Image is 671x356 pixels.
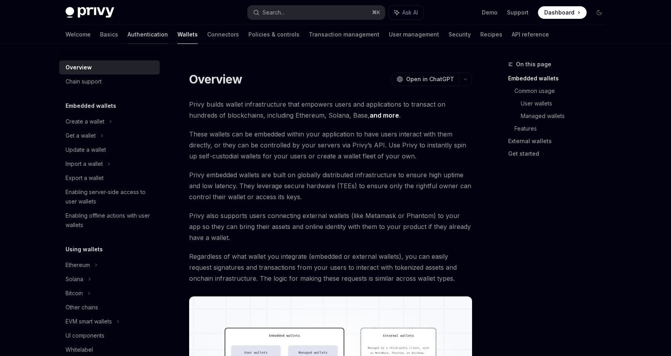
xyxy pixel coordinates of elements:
[508,135,612,147] a: External wallets
[389,25,439,44] a: User management
[482,9,498,16] a: Demo
[544,9,574,16] span: Dashboard
[514,122,612,135] a: Features
[66,117,104,126] div: Create a wallet
[392,73,459,86] button: Open in ChatGPT
[516,60,551,69] span: On this page
[389,5,423,20] button: Ask AI
[66,303,98,312] div: Other chains
[66,331,104,340] div: UI components
[508,72,612,85] a: Embedded wallets
[449,25,471,44] a: Security
[66,77,102,86] div: Chain support
[263,8,284,17] div: Search...
[66,274,83,284] div: Solana
[177,25,198,44] a: Wallets
[59,74,160,89] a: Chain support
[402,9,418,16] span: Ask AI
[480,25,502,44] a: Recipes
[59,209,160,232] a: Enabling offline actions with user wallets
[248,5,385,20] button: Search...⌘K
[189,169,472,202] span: Privy embedded wallets are built on globally distributed infrastructure to ensure high uptime and...
[59,171,160,185] a: Export a wallet
[66,173,104,183] div: Export a wallet
[521,110,612,122] a: Managed wallets
[508,147,612,160] a: Get started
[66,187,155,206] div: Enabling server-side access to user wallets
[248,25,299,44] a: Policies & controls
[128,25,168,44] a: Authentication
[189,129,472,162] span: These wallets can be embedded within your application to have users interact with them directly, ...
[593,6,605,19] button: Toggle dark mode
[59,143,160,157] a: Update a wallet
[309,25,379,44] a: Transaction management
[66,289,83,298] div: Bitcoin
[59,185,160,209] a: Enabling server-side access to user wallets
[100,25,118,44] a: Basics
[66,63,92,72] div: Overview
[66,7,114,18] img: dark logo
[66,159,103,169] div: Import a wallet
[514,85,612,97] a: Common usage
[66,317,112,326] div: EVM smart wallets
[189,210,472,243] span: Privy also supports users connecting external wallets (like Metamask or Phantom) to your app so t...
[507,9,529,16] a: Support
[189,72,242,86] h1: Overview
[66,345,93,354] div: Whitelabel
[372,9,380,16] span: ⌘ K
[66,101,116,111] h5: Embedded wallets
[189,251,472,284] span: Regardless of what wallet you integrate (embedded or external wallets), you can easily request si...
[59,60,160,74] a: Overview
[66,211,155,230] div: Enabling offline actions with user wallets
[66,25,91,44] a: Welcome
[406,75,454,83] span: Open in ChatGPT
[207,25,239,44] a: Connectors
[66,145,106,154] div: Update a wallet
[521,97,612,110] a: User wallets
[66,131,96,140] div: Get a wallet
[512,25,549,44] a: API reference
[59,329,160,343] a: UI components
[189,99,472,121] span: Privy builds wallet infrastructure that empowers users and applications to transact on hundreds o...
[370,111,399,120] a: and more
[66,260,90,270] div: Ethereum
[59,300,160,314] a: Other chains
[538,6,587,19] a: Dashboard
[66,245,103,254] h5: Using wallets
